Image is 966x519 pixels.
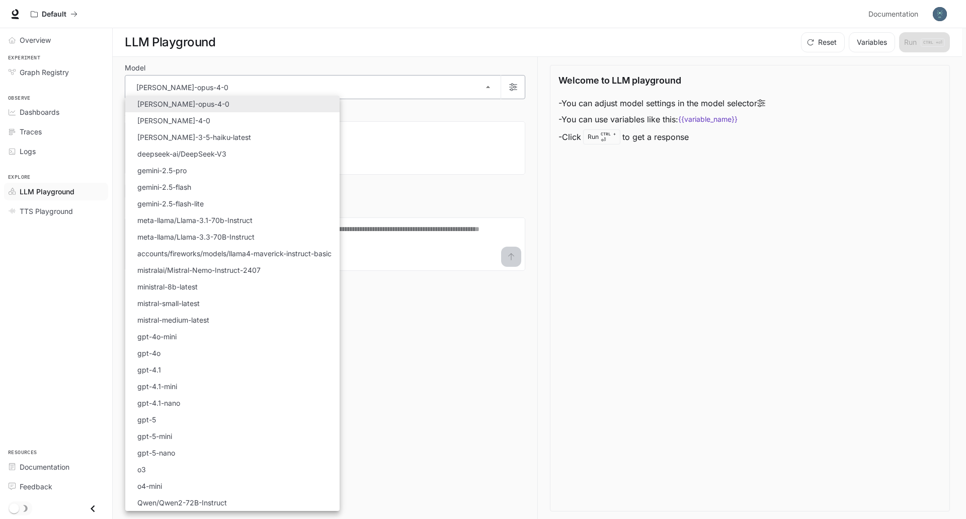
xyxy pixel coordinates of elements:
[137,331,177,342] p: gpt-4o-mini
[137,248,332,259] p: accounts/fireworks/models/llama4-maverick-instruct-basic
[137,132,251,142] p: [PERSON_NAME]-3-5-haiku-latest
[137,265,261,275] p: mistralai/Mistral-Nemo-Instruct-2407
[137,165,187,176] p: gemini-2.5-pro
[137,431,172,441] p: gpt-5-mini
[137,414,156,425] p: gpt-5
[137,398,180,408] p: gpt-4.1-nano
[137,464,146,475] p: o3
[137,99,229,109] p: [PERSON_NAME]-opus-4-0
[137,364,161,375] p: gpt-4.1
[137,182,191,192] p: gemini-2.5-flash
[137,497,227,508] p: Qwen/Qwen2-72B-Instruct
[137,281,198,292] p: ministral-8b-latest
[137,198,204,209] p: gemini-2.5-flash-lite
[137,298,200,309] p: mistral-small-latest
[137,232,255,242] p: meta-llama/Llama-3.3-70B-Instruct
[137,115,210,126] p: [PERSON_NAME]-4-0
[137,448,175,458] p: gpt-5-nano
[137,481,162,491] p: o4-mini
[137,315,209,325] p: mistral-medium-latest
[137,215,253,226] p: meta-llama/Llama-3.1-70b-Instruct
[137,149,226,159] p: deepseek-ai/DeepSeek-V3
[137,381,177,392] p: gpt-4.1-mini
[137,348,160,358] p: gpt-4o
